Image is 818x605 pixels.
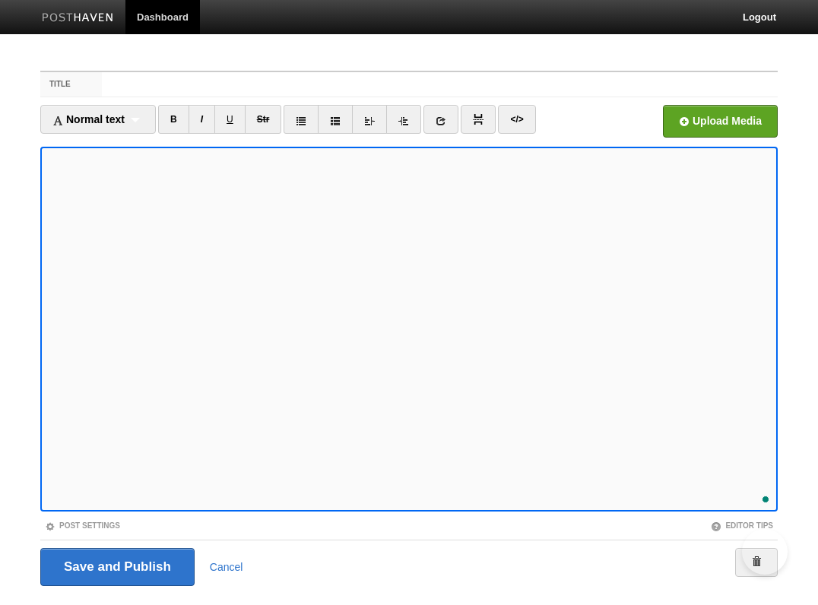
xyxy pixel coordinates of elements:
img: pagebreak-icon.png [473,114,484,125]
span: Normal text [52,113,125,125]
a: Str [245,105,282,134]
a: Editor Tips [711,521,773,530]
iframe: Help Scout Beacon - Open [742,529,788,575]
del: Str [257,114,270,125]
a: I [189,105,215,134]
a: U [214,105,246,134]
a: Post Settings [45,521,120,530]
input: Save and Publish [40,548,195,586]
label: Title [40,72,102,97]
a: B [158,105,189,134]
a: </> [498,105,535,134]
a: Cancel [210,561,243,573]
img: Posthaven-bar [42,13,114,24]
